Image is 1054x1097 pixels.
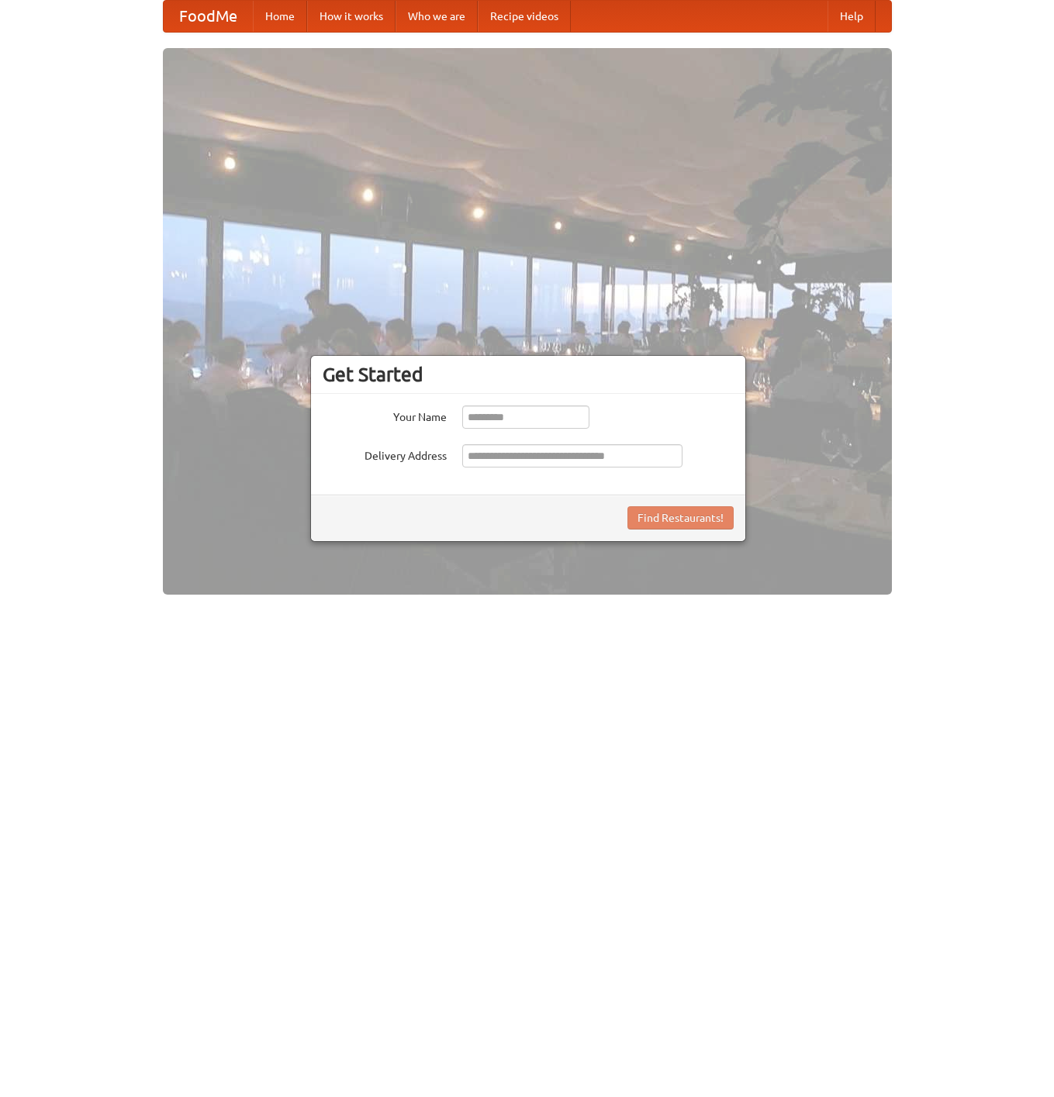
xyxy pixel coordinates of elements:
[396,1,478,32] a: Who we are
[478,1,571,32] a: Recipe videos
[253,1,307,32] a: Home
[828,1,876,32] a: Help
[323,444,447,464] label: Delivery Address
[323,363,734,386] h3: Get Started
[307,1,396,32] a: How it works
[164,1,253,32] a: FoodMe
[627,506,734,530] button: Find Restaurants!
[323,405,447,425] label: Your Name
